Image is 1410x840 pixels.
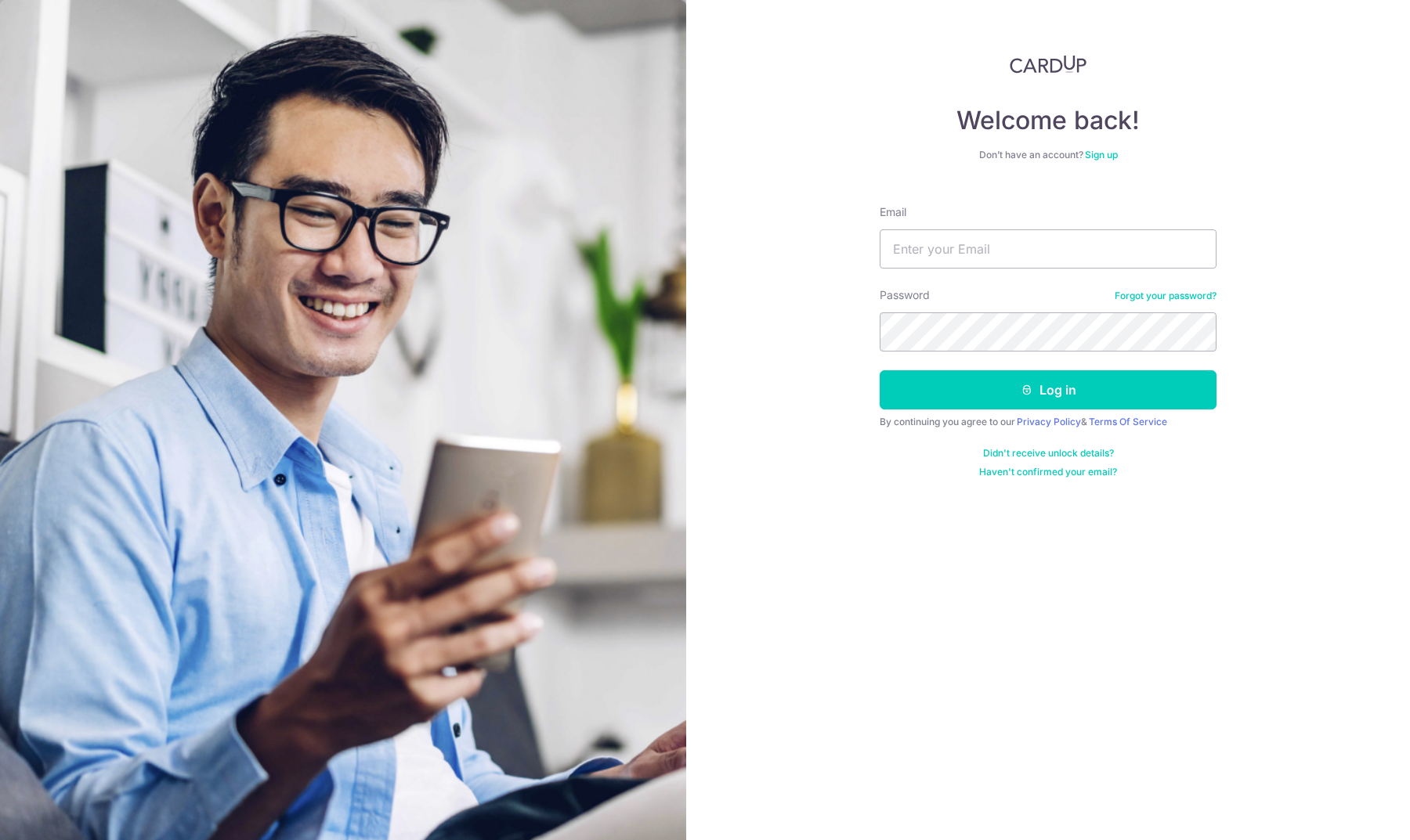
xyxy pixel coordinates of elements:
h4: Welcome back! [880,105,1217,136]
a: Didn't receive unlock details? [983,447,1114,460]
label: Password [880,287,930,303]
a: Haven't confirmed your email? [979,466,1117,478]
button: Log in [880,370,1217,409]
div: Don’t have an account? [880,149,1217,161]
a: Terms Of Service [1089,416,1167,427]
img: CardUp Logo [1010,55,1086,74]
div: By continuing you agree to our & [880,416,1217,428]
input: Enter your Email [880,229,1217,269]
a: Forgot your password? [1115,290,1217,302]
a: Sign up [1085,149,1118,160]
a: Privacy Policy [1017,416,1081,427]
label: Email [880,204,906,220]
